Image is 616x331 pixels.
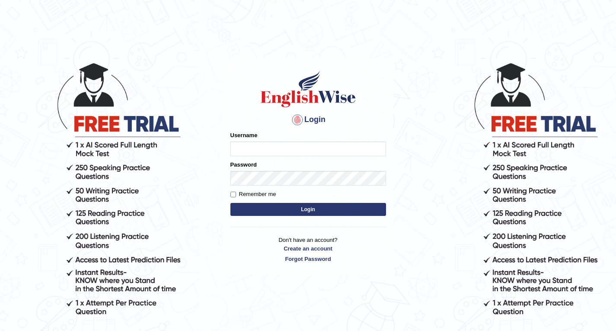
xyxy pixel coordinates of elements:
[230,192,236,197] input: Remember me
[230,244,386,253] a: Create an account
[230,236,386,263] p: Don't have an account?
[230,113,386,127] h4: Login
[230,190,276,199] label: Remember me
[230,255,386,263] a: Forgot Password
[230,131,258,139] label: Username
[230,161,257,169] label: Password
[230,203,386,216] button: Login
[259,70,357,109] img: Logo of English Wise sign in for intelligent practice with AI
